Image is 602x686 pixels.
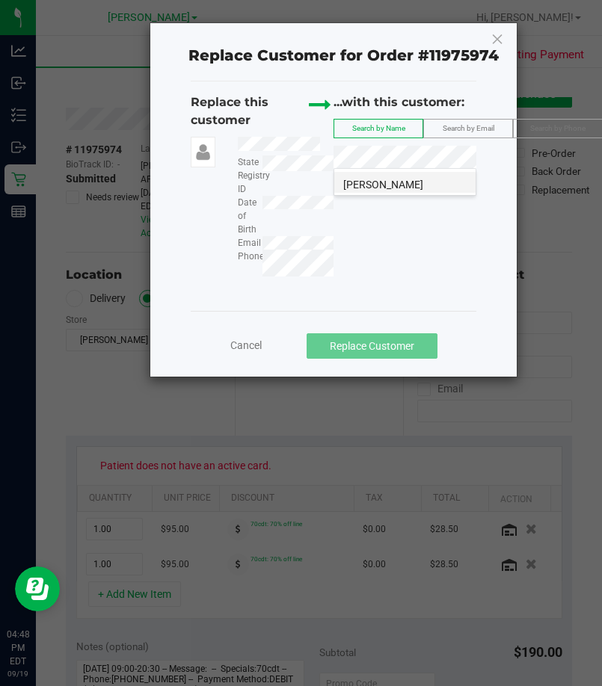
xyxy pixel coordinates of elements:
span: Search by Email [443,124,494,132]
iframe: Resource center [15,566,60,611]
span: Replace this customer [191,95,268,127]
span: Replace Customer for Order #11975974 [179,43,508,69]
div: Phone [227,250,262,263]
div: Date of Birth [227,196,262,236]
span: Search by Name [352,124,405,132]
button: Replace Customer [307,333,437,359]
span: ...with this customer: [334,95,464,109]
span: Cancel [230,339,262,351]
div: Email [227,236,262,250]
span: Search by Phone [530,124,586,132]
img: user-icon.png [194,143,212,160]
div: State Registry ID [227,155,262,196]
